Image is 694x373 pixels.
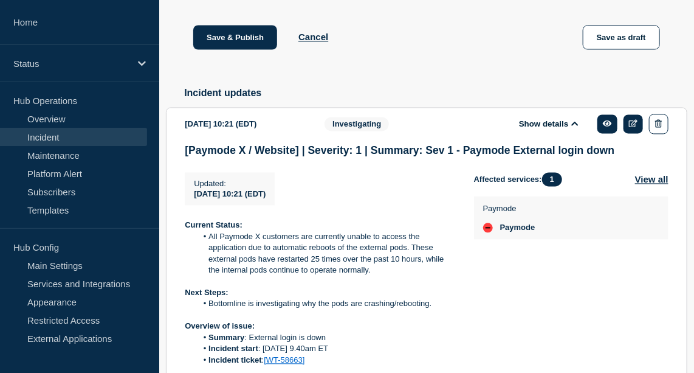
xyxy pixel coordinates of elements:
[185,288,228,298] strong: Next Steps:
[197,333,455,344] li: : External login is down
[298,32,328,43] button: Cancel
[583,26,660,50] button: Save as draft
[185,322,255,331] strong: Overview of issue:
[197,355,455,366] li: :
[208,333,244,343] strong: Summary
[194,180,266,189] p: Updated :
[185,145,668,158] h3: [Paymode X / Website] | Severity: 1 | Summary: Sev 1 - Paymode External login down
[197,299,455,310] li: Bottomline is investigating why the pods are crashing/rebooting.
[208,356,261,365] strong: Incident ticket
[500,223,535,233] span: Paymode
[197,232,455,277] li: All Paymode X customers are currently unable to access the application due to automatic reboots o...
[208,344,258,354] strong: Incident start
[474,173,568,187] span: Affected services:
[542,173,562,187] span: 1
[185,114,306,134] div: [DATE] 10:21 (EDT)
[325,117,389,131] span: Investigating
[635,173,668,187] button: View all
[184,88,687,99] h2: Incident updates
[483,223,493,233] div: down
[194,190,266,199] span: [DATE] 10:21 (EDT)
[264,356,304,365] a: [WT-58663]
[13,58,130,69] p: Status
[193,26,277,50] button: Save & Publish
[197,344,455,355] li: : [DATE] 9.40am ET
[483,204,535,214] p: Paymode
[185,221,242,230] strong: Current Status:
[515,119,582,130] button: Show details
